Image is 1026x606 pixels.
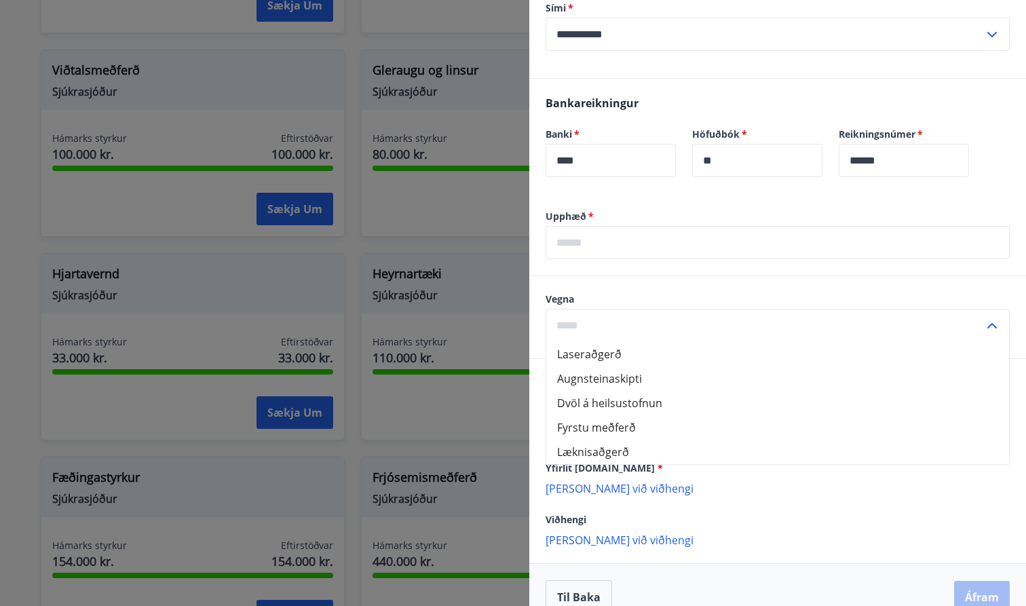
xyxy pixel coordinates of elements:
[546,513,586,526] span: Viðhengi
[546,1,1010,15] label: Sími
[546,226,1010,259] div: Upphæð
[546,391,1009,415] li: Dvöl á heilsustofnun
[546,533,1010,546] p: [PERSON_NAME] við viðhengi
[546,210,1010,223] label: Upphæð
[546,481,1010,495] p: [PERSON_NAME] við viðhengi
[546,342,1009,366] li: Laseraðgerð
[546,415,1009,440] li: Fyrstu meðferð
[546,128,676,141] label: Banki
[546,366,1009,391] li: Augnsteinaskipti
[546,461,663,474] span: Yfirlit [DOMAIN_NAME]
[839,128,969,141] label: Reikningsnúmer
[546,96,639,111] span: Bankareikningur
[692,128,822,141] label: Höfuðbók
[546,440,1009,464] li: Læknisaðgerð
[546,292,1010,306] label: Vegna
